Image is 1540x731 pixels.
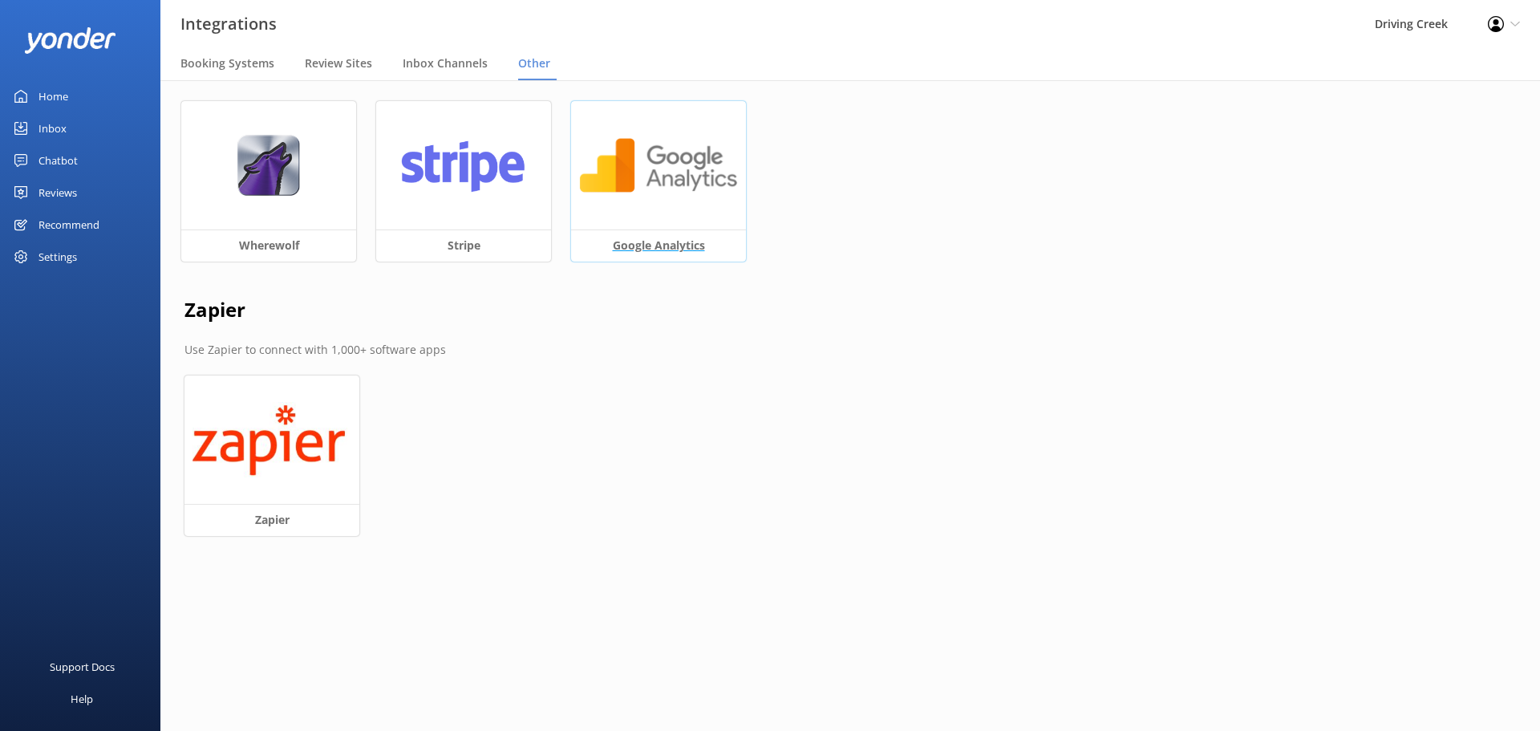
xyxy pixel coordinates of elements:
a: Wherewolf [181,101,356,262]
img: yonder-white-logo.png [24,27,116,54]
div: Recommend [38,209,99,241]
h2: Zapier [184,294,1516,325]
a: Zapier [184,376,359,536]
h3: Zapier [184,504,359,536]
div: Support Docs [50,651,115,683]
div: Inbox [38,112,67,144]
img: zapier.png [192,402,351,477]
a: Google Analytics [571,101,746,262]
h3: Stripe [376,229,551,262]
div: Help [71,683,93,715]
p: Use Zapier to connect with 1,000+ software apps [184,341,1516,359]
span: Inbox Channels [403,55,488,71]
h3: Wherewolf [181,229,356,262]
span: Review Sites [305,55,372,71]
span: Booking Systems [180,55,274,71]
h3: Google Analytics [571,229,746,262]
a: Stripe [376,101,551,262]
h3: Integrations [180,11,277,37]
div: Chatbot [38,144,78,177]
span: Other [518,55,550,71]
img: google-analytics.png [579,135,738,197]
img: stripe.png [384,135,543,197]
div: Reviews [38,177,77,209]
div: Settings [38,241,77,273]
div: Home [38,80,68,112]
img: wherewolf.png [237,135,300,197]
